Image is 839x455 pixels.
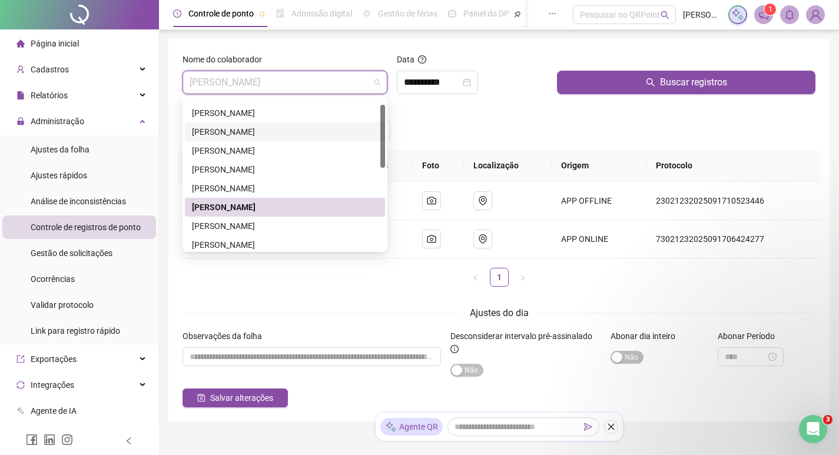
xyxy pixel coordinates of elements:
[466,268,485,287] button: left
[584,423,592,431] span: send
[188,9,254,18] span: Controle de ponto
[472,274,479,281] span: left
[16,91,25,99] span: file
[413,150,464,182] th: Foto
[125,437,133,445] span: left
[31,171,87,180] span: Ajustes rápidos
[16,117,25,125] span: lock
[513,268,532,287] button: right
[291,9,352,18] span: Admissão digital
[385,421,397,433] img: sparkle-icon.fc2bf0ac1784a2077858766a79e2daf3.svg
[185,104,385,122] div: CÉLIO RODRIGUES CARNEIRO
[807,6,824,24] img: 85622
[185,141,385,160] div: DILSON XAVIER DA SILVA
[823,415,833,424] span: 3
[661,11,669,19] span: search
[363,9,371,18] span: sun
[557,71,815,94] button: Buscar registros
[548,9,556,18] span: ellipsis
[463,9,509,18] span: Painel do DP
[192,107,378,119] div: [PERSON_NAME]
[646,78,655,87] span: search
[185,179,385,198] div: JHONATA PEREIRA DE SOUZA
[183,330,270,343] label: Observações da folha
[514,11,521,18] span: pushpin
[197,394,205,402] span: save
[31,274,75,284] span: Ocorrências
[16,39,25,48] span: home
[427,234,436,244] span: camera
[418,55,426,64] span: question-circle
[31,354,77,364] span: Exportações
[31,300,94,310] span: Validar protocolo
[31,248,112,258] span: Gestão de solicitações
[258,11,266,18] span: pushpin
[192,144,378,157] div: [PERSON_NAME]
[611,330,683,343] label: Abonar dia inteiro
[380,418,443,436] div: Agente QR
[276,9,284,18] span: file-done
[192,163,378,176] div: [PERSON_NAME]
[192,201,378,214] div: [PERSON_NAME]
[183,388,288,407] button: Salvar alterações
[646,150,820,182] th: Protocolo
[185,235,385,254] div: JOSÉ AUGUSTO RODRIGUES CASTRO
[519,274,526,281] span: right
[16,381,25,389] span: sync
[784,9,795,20] span: bell
[31,65,69,74] span: Cadastros
[192,238,378,251] div: [PERSON_NAME]
[185,122,385,141] div: DABLO FERREIRA DE OLIVEIRA
[466,268,485,287] li: Página anterior
[552,150,646,182] th: Origem
[470,307,529,318] span: Ajustes do dia
[192,220,378,233] div: [PERSON_NAME]
[607,423,615,431] span: close
[173,9,181,18] span: clock-circle
[448,9,456,18] span: dashboard
[478,234,488,244] span: environment
[731,8,744,21] img: sparkle-icon.fc2bf0ac1784a2077858766a79e2daf3.svg
[31,197,126,206] span: Análise de inconsistências
[31,117,84,126] span: Administração
[490,268,509,287] li: 1
[185,160,385,179] div: FABRÍCIO DANTAS BARBOSA
[31,145,89,154] span: Ajustes da folha
[660,75,727,89] span: Buscar registros
[31,39,79,48] span: Página inicial
[16,355,25,363] span: export
[464,150,552,182] th: Localização
[427,196,436,205] span: camera
[183,53,270,66] label: Nome do colaborador
[61,434,73,446] span: instagram
[378,9,437,18] span: Gestão de férias
[190,71,380,94] span: JOAO PEDRO MARQUES MOTA
[31,326,120,336] span: Link para registro rápido
[513,268,532,287] li: Próxima página
[26,434,38,446] span: facebook
[758,9,769,20] span: notification
[31,91,68,100] span: Relatórios
[799,415,827,443] iframe: Intercom live chat
[552,220,646,258] td: APP ONLINE
[185,198,385,217] div: JOAO PEDRO MARQUES MOTA
[31,222,141,232] span: Controle de registros de ponto
[646,182,820,220] td: 23021232025091710523446
[192,182,378,195] div: [PERSON_NAME]
[450,331,592,341] span: Desconsiderar intervalo pré-assinalado
[31,406,77,416] span: Agente de IA
[192,125,378,138] div: [PERSON_NAME]
[210,391,273,404] span: Salvar alterações
[185,217,385,235] div: JOÃO SOUSA DE ARAUJO
[718,330,782,343] label: Abonar Período
[44,434,55,446] span: linkedin
[768,5,772,14] span: 1
[552,182,646,220] td: APP OFFLINE
[478,196,488,205] span: environment
[450,345,459,353] span: info-circle
[646,220,820,258] td: 73021232025091706424277
[683,8,721,21] span: [PERSON_NAME]
[397,55,414,64] span: Data
[764,4,776,15] sup: 1
[31,380,74,390] span: Integrações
